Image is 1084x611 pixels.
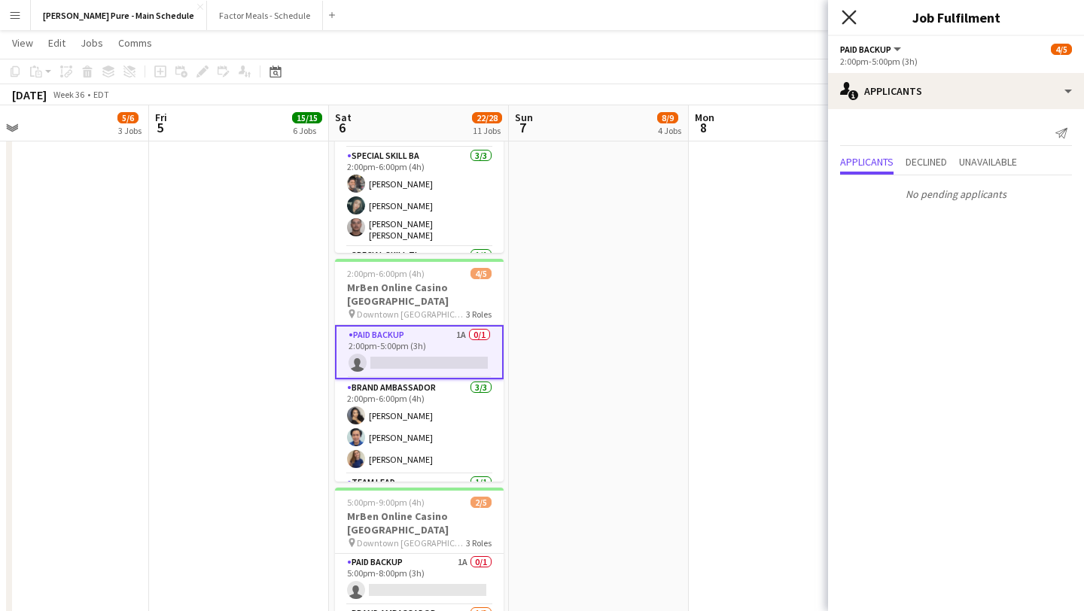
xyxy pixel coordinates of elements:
[657,112,678,123] span: 8/9
[513,119,533,136] span: 7
[31,1,207,30] button: [PERSON_NAME] Pure - Main Schedule
[347,268,425,279] span: 2:00pm-6:00pm (4h)
[472,112,502,123] span: 22/28
[293,125,321,136] div: 6 Jobs
[81,36,103,50] span: Jobs
[357,537,466,549] span: Downtown [GEOGRAPHIC_DATA]
[959,157,1017,167] span: Unavailable
[470,268,492,279] span: 4/5
[335,281,504,308] h3: MrBen Online Casino [GEOGRAPHIC_DATA]
[357,309,466,320] span: Downtown [GEOGRAPHIC_DATA]
[473,125,501,136] div: 11 Jobs
[695,111,714,124] span: Mon
[75,33,109,53] a: Jobs
[12,87,47,102] div: [DATE]
[48,36,65,50] span: Edit
[335,509,504,537] h3: MrBen Online Casino [GEOGRAPHIC_DATA]
[693,119,714,136] span: 8
[153,119,167,136] span: 5
[335,111,352,124] span: Sat
[828,181,1084,207] p: No pending applicants
[658,125,681,136] div: 4 Jobs
[335,554,504,605] app-card-role: Paid Backup1A0/15:00pm-8:00pm (3h)
[466,537,492,549] span: 3 Roles
[335,474,504,525] app-card-role: Team Lead1/1
[335,259,504,482] app-job-card: 2:00pm-6:00pm (4h)4/5MrBen Online Casino [GEOGRAPHIC_DATA] Downtown [GEOGRAPHIC_DATA]3 RolesPaid ...
[335,325,504,379] app-card-role: Paid Backup1A0/12:00pm-5:00pm (3h)
[828,8,1084,27] h3: Job Fulfilment
[118,36,152,50] span: Comms
[292,112,322,123] span: 15/15
[840,44,903,55] button: Paid Backup
[12,36,33,50] span: View
[155,111,167,124] span: Fri
[840,44,891,55] span: Paid Backup
[6,33,39,53] a: View
[112,33,158,53] a: Comms
[470,497,492,508] span: 2/5
[335,379,504,474] app-card-role: Brand Ambassador3/32:00pm-6:00pm (4h)[PERSON_NAME][PERSON_NAME][PERSON_NAME]
[515,111,533,124] span: Sun
[906,157,947,167] span: Declined
[333,119,352,136] span: 6
[335,147,504,247] app-card-role: Special Skill BA3/32:00pm-6:00pm (4h)[PERSON_NAME][PERSON_NAME][PERSON_NAME] [PERSON_NAME]
[93,89,109,100] div: EDT
[42,33,72,53] a: Edit
[50,89,87,100] span: Week 36
[118,125,142,136] div: 3 Jobs
[828,73,1084,109] div: Applicants
[335,30,504,253] app-job-card: 2:00pm-6:00pm (4h)5/5MrBen Online Casino [GEOGRAPHIC_DATA] Downtown [GEOGRAPHIC_DATA]3 RolesPaid ...
[840,56,1072,67] div: 2:00pm-5:00pm (3h)
[466,309,492,320] span: 3 Roles
[1051,44,1072,55] span: 4/5
[347,497,425,508] span: 5:00pm-9:00pm (4h)
[335,247,504,298] app-card-role: Special Skill TL1/1
[840,157,894,167] span: Applicants
[117,112,139,123] span: 5/6
[207,1,323,30] button: Factor Meals - Schedule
